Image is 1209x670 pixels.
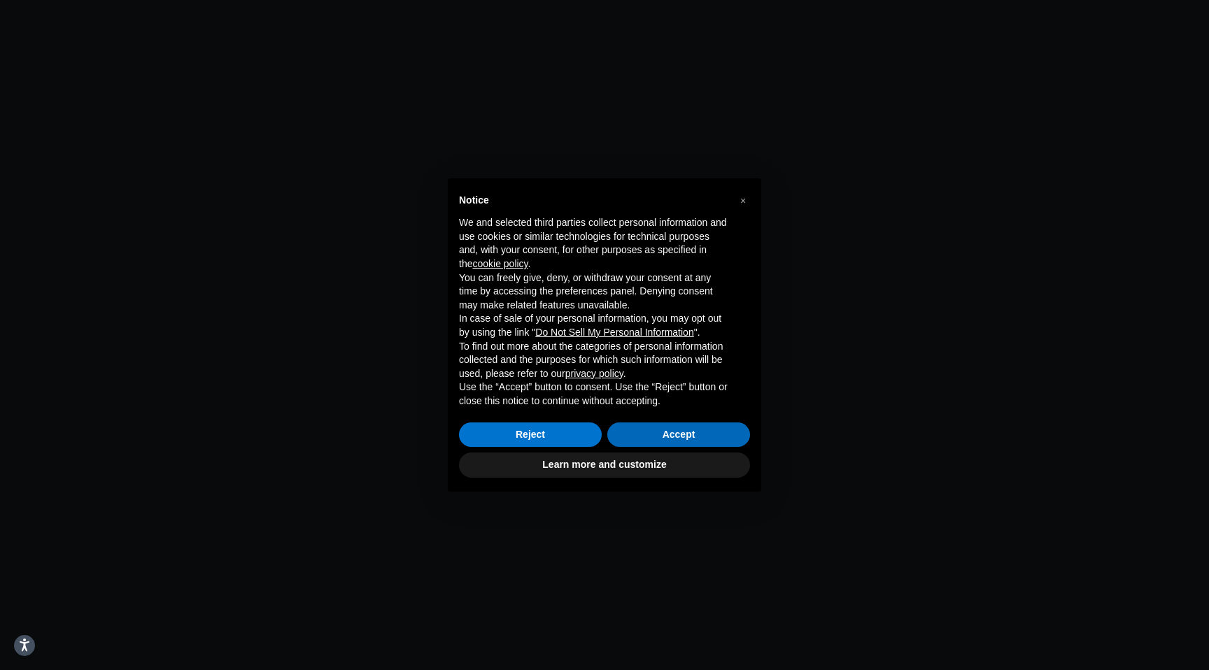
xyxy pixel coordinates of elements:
[459,380,728,408] p: Use the “Accept” button to consent. Use the “Reject” button or close this notice to continue with...
[565,368,623,379] a: privacy policy
[732,190,754,212] button: Close this notice
[459,452,750,478] button: Learn more and customize
[535,326,693,340] button: Do Not Sell My Personal Information
[459,312,728,339] p: In case of sale of your personal information, you may opt out by using the link " ".
[459,195,728,205] h2: Notice
[472,258,528,269] a: cookie policy
[459,271,728,313] p: You can freely give, deny, or withdraw your consent at any time by accessing the preferences pane...
[607,422,750,448] button: Accept
[459,340,728,381] p: To find out more about the categories of personal information collected and the purposes for whic...
[459,216,728,271] p: We and selected third parties collect personal information and use cookies or similar technologie...
[740,195,746,206] span: ×
[459,422,602,448] button: Reject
